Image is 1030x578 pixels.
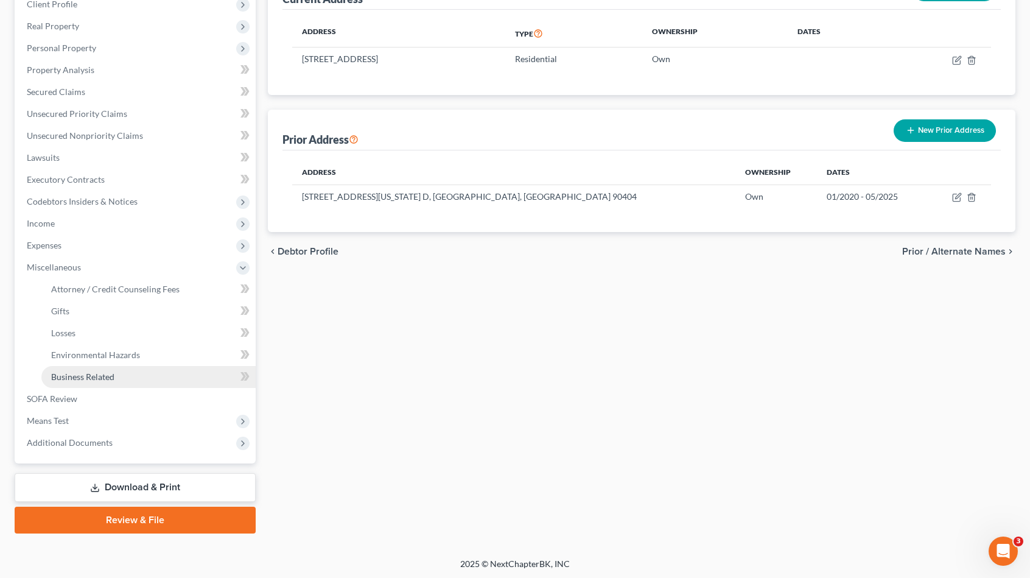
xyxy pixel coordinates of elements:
a: Secured Claims [17,81,256,103]
a: Download & Print [15,473,256,502]
iframe: Intercom live chat [989,537,1018,566]
span: Gifts [51,306,69,316]
div: Prior Address [282,132,359,147]
i: chevron_left [268,247,278,256]
span: Attorney / Credit Counseling Fees [51,284,180,294]
span: Means Test [27,415,69,426]
a: Losses [41,322,256,344]
span: Secured Claims [27,86,85,97]
button: Prior / Alternate Names chevron_right [902,247,1015,256]
span: Unsecured Nonpriority Claims [27,130,143,141]
a: Gifts [41,300,256,322]
span: Expenses [27,240,61,250]
a: Review & File [15,507,256,534]
span: Environmental Hazards [51,350,140,360]
span: Executory Contracts [27,174,105,185]
span: Real Property [27,21,79,31]
a: Lawsuits [17,147,256,169]
th: Dates [788,19,883,48]
span: Losses [51,328,75,338]
span: 3 [1014,537,1023,546]
span: SOFA Review [27,393,77,404]
td: 01/2020 - 05/2025 [817,185,930,208]
button: chevron_left Debtor Profile [268,247,338,256]
th: Ownership [735,160,817,185]
a: Unsecured Nonpriority Claims [17,125,256,147]
span: Prior / Alternate Names [902,247,1006,256]
span: Personal Property [27,43,96,53]
i: chevron_right [1006,247,1015,256]
th: Ownership [642,19,788,48]
td: [STREET_ADDRESS][US_STATE] D, [GEOGRAPHIC_DATA], [GEOGRAPHIC_DATA] 90404 [292,185,735,208]
span: Income [27,218,55,228]
span: Lawsuits [27,152,60,163]
th: Address [292,19,505,48]
th: Address [292,160,735,185]
span: Debtor Profile [278,247,338,256]
span: Business Related [51,372,114,382]
td: Own [735,185,817,208]
span: Additional Documents [27,437,113,448]
span: Miscellaneous [27,262,81,272]
span: Codebtors Insiders & Notices [27,196,138,206]
a: Business Related [41,366,256,388]
button: New Prior Address [894,119,996,142]
span: Property Analysis [27,65,94,75]
a: Executory Contracts [17,169,256,191]
a: Environmental Hazards [41,344,256,366]
td: Residential [505,48,642,71]
td: Own [642,48,788,71]
a: Attorney / Credit Counseling Fees [41,278,256,300]
th: Dates [817,160,930,185]
a: Unsecured Priority Claims [17,103,256,125]
a: Property Analysis [17,59,256,81]
a: SOFA Review [17,388,256,410]
td: [STREET_ADDRESS] [292,48,505,71]
span: Unsecured Priority Claims [27,108,127,119]
th: Type [505,19,642,48]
